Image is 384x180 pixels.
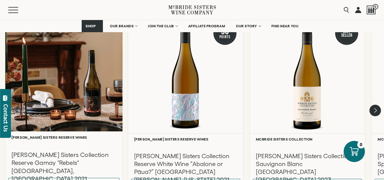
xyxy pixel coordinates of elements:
span: AFFILIATE PROGRAM [188,24,225,28]
div: Contact Us [3,104,9,132]
button: Mobile Menu Trigger [8,7,30,13]
h6: McBride Sisters Collection [256,137,359,141]
a: JOIN THE CLUB [144,20,181,32]
a: AFFILIATE PROGRAM [184,20,229,32]
span: OUR STORY [236,24,257,28]
span: 0 [373,4,378,9]
span: JOIN THE CLUB [148,24,174,28]
div: 0 [357,141,365,148]
span: FIND NEAR YOU [271,24,299,28]
h6: [PERSON_NAME] Sisters Reserve Wines [134,137,237,141]
a: SHOP [82,20,103,32]
a: FIND NEAR YOU [267,20,303,32]
button: Next [369,105,381,116]
h6: [PERSON_NAME] Sisters Reserve Wines [12,135,117,139]
a: OUR BRANDS [106,20,141,32]
span: OUR BRANDS [110,24,134,28]
a: OUR STORY [232,20,264,32]
span: SHOP [86,24,96,28]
